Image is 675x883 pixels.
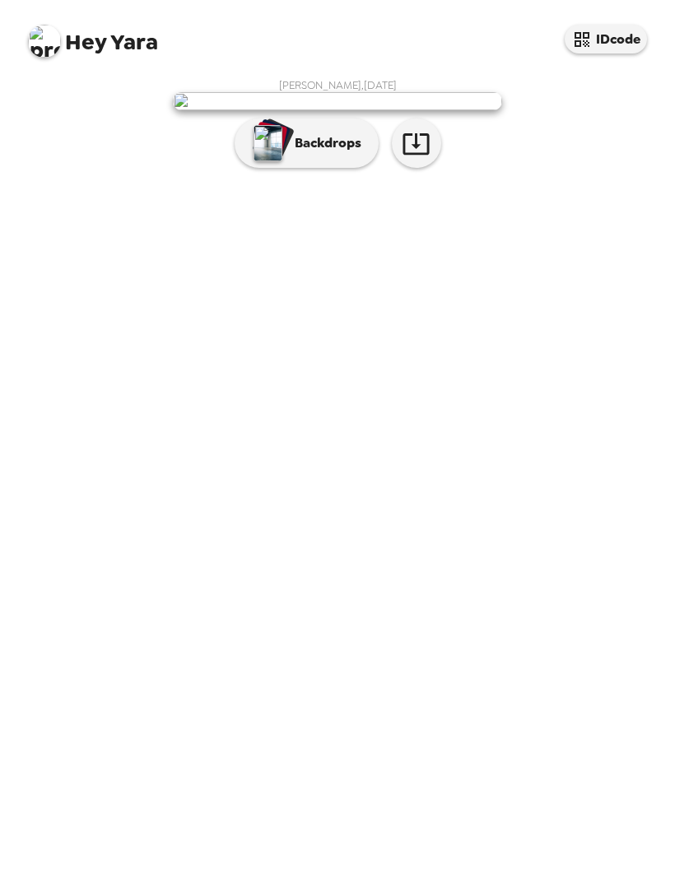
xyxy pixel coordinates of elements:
p: Backdrops [286,133,361,153]
span: [PERSON_NAME] , [DATE] [279,78,397,92]
span: Hey [65,27,106,57]
button: IDcode [565,25,647,53]
span: Yara [28,16,158,53]
img: user [173,92,502,110]
button: Backdrops [235,119,379,168]
img: profile pic [28,25,61,58]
